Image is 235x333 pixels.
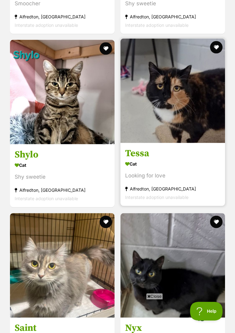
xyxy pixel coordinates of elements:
[4,302,231,330] iframe: Advertisement
[125,171,220,180] div: Looking for love
[15,186,110,194] div: Alfredton, [GEOGRAPHIC_DATA]
[100,42,112,55] button: favourite
[194,297,225,328] img: bonded besties
[120,39,225,143] img: Tessa
[125,185,220,193] div: Alfredton, [GEOGRAPHIC_DATA]
[15,173,110,181] div: Shy sweetie
[100,216,112,228] button: favourite
[15,161,110,170] div: Cat
[10,144,115,207] a: Shylo Cat Shy sweetie Alfredton, [GEOGRAPHIC_DATA] Interstate adoption unavailable favourite
[15,12,110,21] div: Alfredton, [GEOGRAPHIC_DATA]
[10,213,115,318] img: Saint
[120,143,225,206] a: Tessa Cat Looking for love Alfredton, [GEOGRAPHIC_DATA] Interstate adoption unavailable favourite
[210,216,223,228] button: favourite
[125,195,188,200] span: Interstate adoption unavailable
[15,149,110,161] h3: Shylo
[15,196,78,201] span: Interstate adoption unavailable
[10,40,115,144] img: Shylo
[120,213,225,318] img: Nyx
[146,293,163,299] span: Close
[125,12,220,21] div: Alfredton, [GEOGRAPHIC_DATA]
[125,22,188,28] span: Interstate adoption unavailable
[125,159,220,168] div: Cat
[190,302,223,321] iframe: Help Scout Beacon - Open
[125,147,220,159] h3: Tessa
[210,41,223,54] button: favourite
[15,22,78,28] span: Interstate adoption unavailable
